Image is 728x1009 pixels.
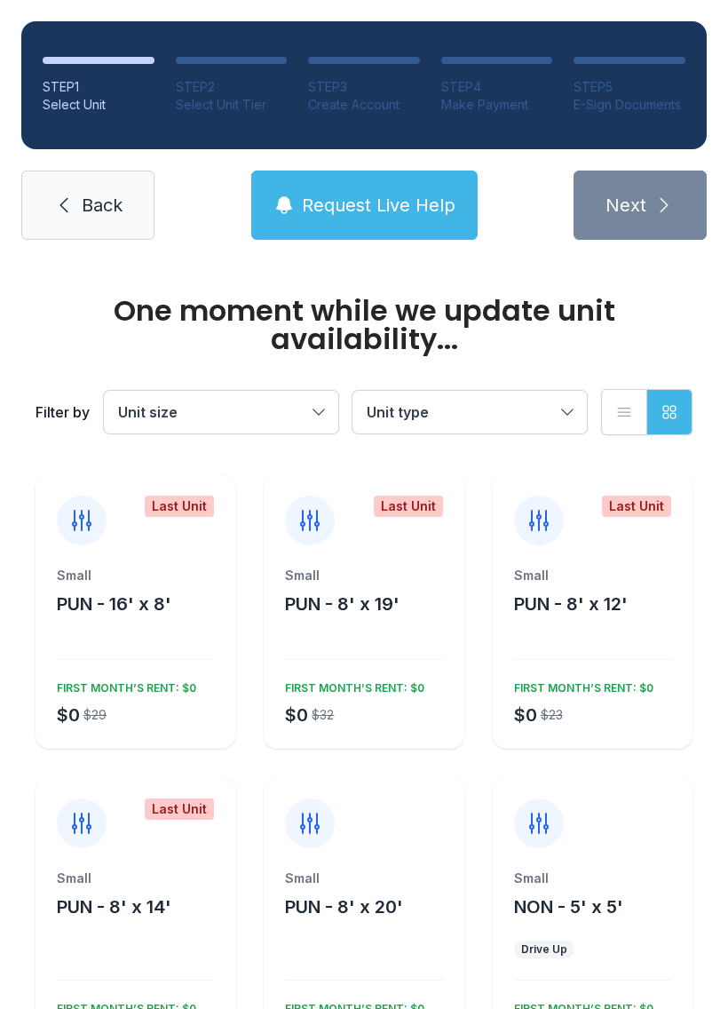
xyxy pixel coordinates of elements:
button: PUN - 8' x 12' [514,592,628,616]
div: Small [57,567,214,584]
div: E-Sign Documents [574,96,685,114]
div: Drive Up [521,942,567,957]
div: Make Payment [441,96,553,114]
span: Request Live Help [302,193,455,218]
div: $29 [83,706,107,724]
button: PUN - 8' x 19' [285,592,400,616]
div: Small [285,567,442,584]
button: NON - 5' x 5' [514,894,623,919]
div: Small [514,567,671,584]
div: Small [514,870,671,887]
div: Filter by [36,401,90,423]
div: Select Unit [43,96,154,114]
div: $0 [514,703,537,727]
button: Unit size [104,391,338,433]
span: PUN - 8' x 12' [514,593,628,615]
button: PUN - 8' x 14' [57,894,171,919]
button: PUN - 16' x 8' [57,592,171,616]
span: Next [605,193,646,218]
div: STEP 2 [176,78,288,96]
span: PUN - 16' x 8' [57,593,171,615]
button: PUN - 8' x 20' [285,894,403,919]
div: Select Unit Tier [176,96,288,114]
span: PUN - 8' x 14' [57,896,171,918]
button: Unit type [352,391,587,433]
div: FIRST MONTH’S RENT: $0 [507,674,653,695]
div: $23 [541,706,563,724]
span: Back [82,193,123,218]
div: $0 [57,703,80,727]
div: Last Unit [145,798,214,820]
div: Last Unit [145,496,214,517]
div: Small [57,870,214,887]
span: PUN - 8' x 20' [285,896,403,918]
div: STEP 4 [441,78,553,96]
span: NON - 5' x 5' [514,896,623,918]
div: Last Unit [602,496,671,517]
div: STEP 3 [308,78,420,96]
span: Unit size [118,403,178,421]
div: STEP 5 [574,78,685,96]
div: $0 [285,703,308,727]
div: Last Unit [374,496,443,517]
div: Create Account [308,96,420,114]
div: STEP 1 [43,78,154,96]
div: Small [285,870,442,887]
div: FIRST MONTH’S RENT: $0 [278,674,424,695]
div: $32 [312,706,334,724]
div: FIRST MONTH’S RENT: $0 [50,674,196,695]
div: One moment while we update unit availability... [36,297,692,354]
span: PUN - 8' x 19' [285,593,400,615]
span: Unit type [367,403,429,421]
